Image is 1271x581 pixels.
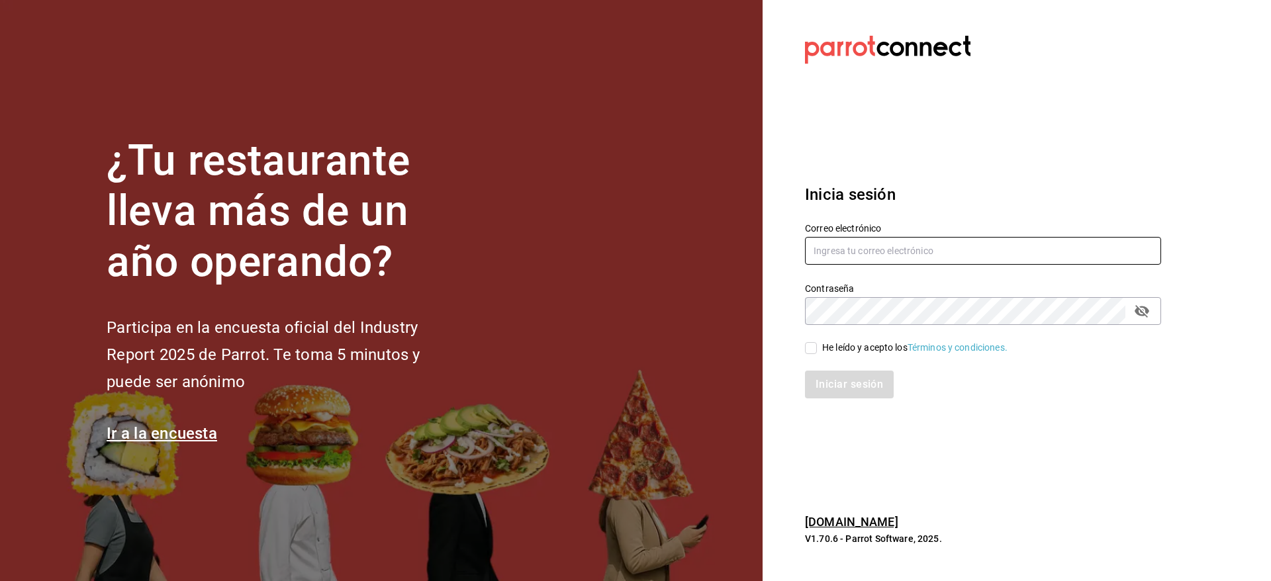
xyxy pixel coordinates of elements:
[908,342,1008,353] a: Términos y condiciones.
[107,424,217,443] a: Ir a la encuesta
[107,314,464,395] h2: Participa en la encuesta oficial del Industry Report 2025 de Parrot. Te toma 5 minutos y puede se...
[1131,300,1153,322] button: passwordField
[805,183,1161,206] h3: Inicia sesión
[107,136,464,288] h1: ¿Tu restaurante lleva más de un año operando?
[822,341,1008,355] div: He leído y acepto los
[805,237,1161,265] input: Ingresa tu correo electrónico
[805,283,1161,292] label: Contraseña
[805,515,898,529] a: [DOMAIN_NAME]
[805,223,1161,232] label: Correo electrónico
[805,532,1161,545] p: V1.70.6 - Parrot Software, 2025.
